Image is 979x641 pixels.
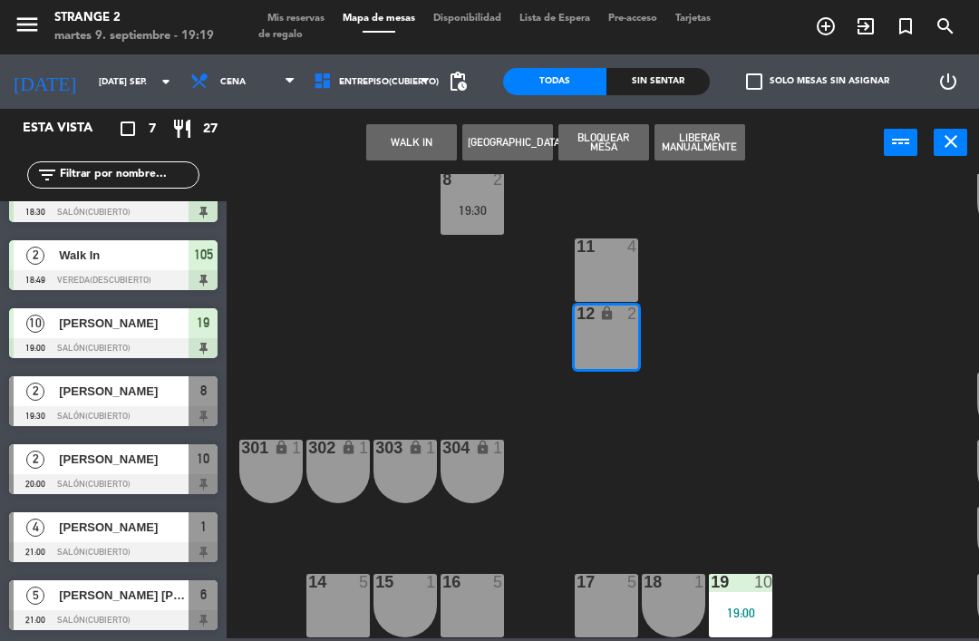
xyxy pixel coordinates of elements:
[194,244,213,266] span: 105
[359,574,370,590] div: 5
[815,15,837,37] i: add_circle_outline
[426,440,437,456] div: 1
[9,118,131,140] div: Esta vista
[599,306,615,321] i: lock
[341,440,356,455] i: lock
[14,11,41,38] i: menu
[577,574,577,590] div: 17
[937,71,959,92] i: power_settings_new
[203,119,218,140] span: 27
[426,574,437,590] div: 1
[934,129,967,156] button: close
[654,124,745,160] button: Liberar Manualmente
[493,440,504,456] div: 1
[36,164,58,186] i: filter_list
[59,314,189,333] span: [PERSON_NAME]
[59,450,189,469] span: [PERSON_NAME]
[220,77,246,87] span: Cena
[54,27,214,45] div: martes 9. septiembre - 19:19
[577,238,577,255] div: 11
[442,171,443,188] div: 8
[890,131,912,152] i: power_input
[308,440,309,456] div: 302
[26,519,44,537] span: 4
[503,68,606,95] div: Todas
[14,11,41,44] button: menu
[606,68,710,95] div: Sin sentar
[26,383,44,401] span: 2
[627,306,638,322] div: 2
[308,574,309,590] div: 14
[746,73,762,90] span: check_box_outline_blank
[155,71,177,92] i: arrow_drop_down
[241,440,242,456] div: 301
[895,15,916,37] i: turned_in_not
[510,14,599,24] span: Lista de Espera
[806,11,846,42] span: RESERVAR MESA
[58,165,199,185] input: Filtrar por nombre...
[171,118,193,140] i: restaurant
[59,518,189,537] span: [PERSON_NAME]
[117,118,139,140] i: crop_square
[746,73,889,90] label: Solo mesas sin asignar
[627,238,638,255] div: 4
[462,124,553,160] button: [GEOGRAPHIC_DATA]
[59,382,189,401] span: [PERSON_NAME]
[644,574,645,590] div: 18
[599,14,666,24] span: Pre-acceso
[26,247,44,265] span: 2
[59,586,189,605] span: [PERSON_NAME] [PERSON_NAME]
[197,448,209,470] span: 10
[200,584,207,606] span: 6
[447,71,469,92] span: pending_actions
[200,516,207,538] span: 1
[408,440,423,455] i: lock
[424,14,510,24] span: Disponibilidad
[149,119,156,140] span: 7
[366,124,457,160] button: WALK IN
[475,440,490,455] i: lock
[274,440,289,455] i: lock
[258,14,334,24] span: Mis reservas
[493,171,504,188] div: 2
[334,14,424,24] span: Mapa de mesas
[886,11,926,42] span: Reserva especial
[59,246,189,265] span: Walk In
[26,315,44,333] span: 10
[54,9,214,27] div: Strange 2
[26,587,44,605] span: 5
[200,380,207,402] span: 8
[709,607,772,619] div: 19:00
[754,574,772,590] div: 10
[940,131,962,152] i: close
[442,574,443,590] div: 16
[558,124,649,160] button: Bloquear Mesa
[627,574,638,590] div: 5
[442,440,443,456] div: 304
[935,15,956,37] i: search
[493,574,504,590] div: 5
[577,306,577,322] div: 12
[197,312,209,334] span: 19
[711,574,712,590] div: 19
[846,11,886,42] span: WALK IN
[926,11,965,42] span: BUSCAR
[884,129,917,156] button: power_input
[441,204,504,217] div: 19:30
[375,574,376,590] div: 15
[26,451,44,469] span: 2
[855,15,877,37] i: exit_to_app
[375,440,376,456] div: 303
[694,574,705,590] div: 1
[359,440,370,456] div: 1
[339,77,439,87] span: Entrepiso(Cubierto)
[292,440,303,456] div: 1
